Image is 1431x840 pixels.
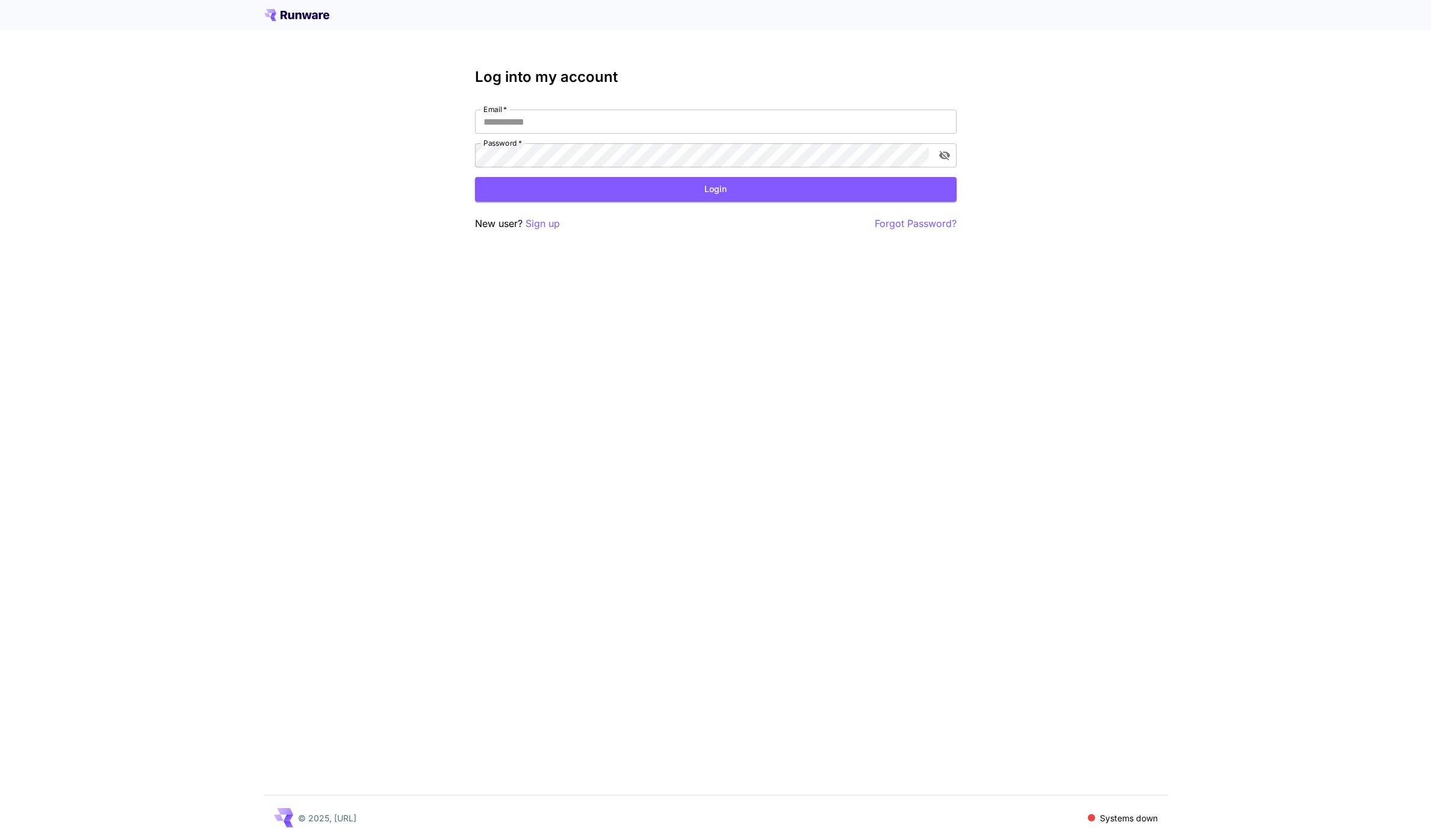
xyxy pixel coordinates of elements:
[298,812,356,824] p: © 2025, [URL]
[475,216,560,231] p: New user?
[475,177,957,202] button: Login
[875,216,957,231] button: Forgot Password?
[1100,812,1158,824] p: Systems down
[526,216,560,231] button: Sign up
[475,69,957,86] h3: Log into my account
[483,138,522,148] label: Password
[934,145,955,166] button: toggle password visibility
[483,104,507,114] label: Email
